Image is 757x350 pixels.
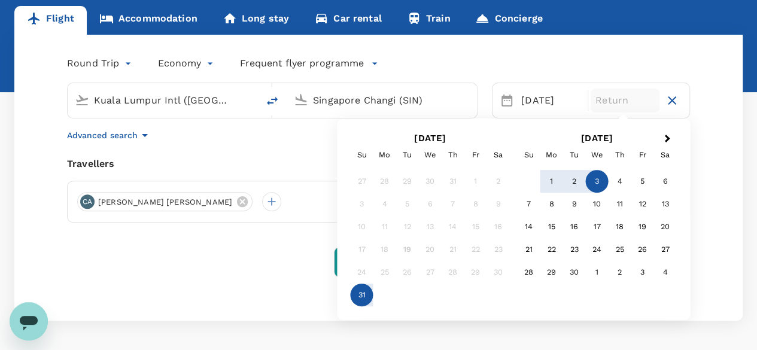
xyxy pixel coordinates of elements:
div: Choose Monday, September 29th, 2025 [540,261,563,284]
div: Not available Monday, August 11th, 2025 [373,215,396,238]
div: Friday [631,144,654,166]
div: Choose Friday, September 26th, 2025 [631,238,654,261]
div: Not available Friday, August 8th, 2025 [464,193,487,215]
button: Next Month [659,130,678,149]
div: Travellers [67,157,690,171]
div: Not available Friday, August 29th, 2025 [464,261,487,284]
div: Saturday [654,144,677,166]
div: Thursday [609,144,631,166]
div: Not available Friday, August 1st, 2025 [464,170,487,193]
div: Not available Friday, August 15th, 2025 [464,215,487,238]
div: Choose Wednesday, September 3rd, 2025 [586,170,609,193]
div: Not available Sunday, August 24th, 2025 [351,261,373,284]
div: Choose Monday, September 22nd, 2025 [540,238,563,261]
div: Not available Sunday, July 27th, 2025 [351,170,373,193]
div: Not available Saturday, August 9th, 2025 [487,193,510,215]
input: Going to [313,91,452,109]
div: Choose Thursday, September 4th, 2025 [609,170,631,193]
div: Not available Monday, August 18th, 2025 [373,238,396,261]
div: Economy [158,54,216,73]
h2: [DATE] [346,133,513,144]
input: Depart from [94,91,233,109]
div: Not available Tuesday, August 5th, 2025 [396,193,419,215]
span: [PERSON_NAME] [PERSON_NAME] [91,196,239,208]
div: Tuesday [396,144,419,166]
div: Choose Tuesday, September 23rd, 2025 [563,238,586,261]
div: Not available Tuesday, August 26th, 2025 [396,261,419,284]
div: Choose Tuesday, September 16th, 2025 [563,215,586,238]
div: Not available Thursday, July 31st, 2025 [442,170,464,193]
div: Choose Sunday, September 28th, 2025 [518,261,540,284]
div: Monday [540,144,563,166]
div: Not available Wednesday, August 20th, 2025 [419,238,442,261]
div: Choose Monday, September 8th, 2025 [540,193,563,215]
div: Tuesday [563,144,586,166]
div: Saturday [487,144,510,166]
div: Not available Tuesday, August 19th, 2025 [396,238,419,261]
div: Choose Wednesday, September 24th, 2025 [586,238,609,261]
p: Return [595,93,655,108]
a: Flight [14,6,87,35]
div: [DATE] [516,89,585,112]
a: Long stay [210,6,302,35]
div: Choose Sunday, September 21st, 2025 [518,238,540,261]
div: Not available Monday, July 28th, 2025 [373,170,396,193]
button: delete [258,87,287,115]
div: Not available Monday, August 25th, 2025 [373,261,396,284]
div: Choose Sunday, September 14th, 2025 [518,215,540,238]
div: Not available Wednesday, August 6th, 2025 [419,193,442,215]
a: Train [394,6,463,35]
a: Car rental [302,6,394,35]
div: Not available Thursday, August 28th, 2025 [442,261,464,284]
div: CA [80,194,95,209]
div: Choose Wednesday, September 10th, 2025 [586,193,609,215]
div: Choose Tuesday, September 30th, 2025 [563,261,586,284]
iframe: Button to launch messaging window [10,302,48,340]
div: Choose Thursday, September 11th, 2025 [609,193,631,215]
div: Choose Sunday, September 7th, 2025 [518,193,540,215]
div: Choose Friday, September 5th, 2025 [631,170,654,193]
div: Choose Saturday, September 6th, 2025 [654,170,677,193]
div: Choose Tuesday, September 2nd, 2025 [563,170,586,193]
div: Friday [464,144,487,166]
div: Month August, 2025 [351,170,510,306]
div: Not available Saturday, August 16th, 2025 [487,215,510,238]
div: Not available Wednesday, July 30th, 2025 [419,170,442,193]
p: Frequent flyer programme [240,56,364,71]
div: Choose Wednesday, October 1st, 2025 [586,261,609,284]
div: Choose Friday, October 3rd, 2025 [631,261,654,284]
button: Find flights [334,246,424,278]
div: Not available Monday, August 4th, 2025 [373,193,396,215]
div: Choose Tuesday, September 9th, 2025 [563,193,586,215]
div: Choose Thursday, September 18th, 2025 [609,215,631,238]
div: Not available Saturday, August 2nd, 2025 [487,170,510,193]
div: Not available Thursday, August 21st, 2025 [442,238,464,261]
div: CA[PERSON_NAME] [PERSON_NAME] [77,192,253,211]
div: Not available Sunday, August 3rd, 2025 [351,193,373,215]
h2: [DATE] [513,133,680,144]
p: Advanced search [67,129,138,141]
div: Choose Thursday, October 2nd, 2025 [609,261,631,284]
div: Not available Sunday, August 10th, 2025 [351,215,373,238]
div: Month September, 2025 [518,170,677,284]
div: Thursday [442,144,464,166]
div: Choose Monday, September 15th, 2025 [540,215,563,238]
button: Frequent flyer programme [240,56,378,71]
div: Choose Saturday, September 20th, 2025 [654,215,677,238]
div: Round Trip [67,54,134,73]
div: Not available Saturday, August 30th, 2025 [487,261,510,284]
div: Not available Friday, August 22nd, 2025 [464,238,487,261]
div: Monday [373,144,396,166]
div: Not available Sunday, August 17th, 2025 [351,238,373,261]
div: Not available Wednesday, August 27th, 2025 [419,261,442,284]
div: Choose Friday, September 12th, 2025 [631,193,654,215]
div: Choose Saturday, September 27th, 2025 [654,238,677,261]
div: Choose Wednesday, September 17th, 2025 [586,215,609,238]
div: Choose Saturday, October 4th, 2025 [654,261,677,284]
button: Open [469,99,471,101]
div: Not available Wednesday, August 13th, 2025 [419,215,442,238]
div: Not available Tuesday, July 29th, 2025 [396,170,419,193]
div: Wednesday [419,144,442,166]
div: Sunday [518,144,540,166]
div: Choose Friday, September 19th, 2025 [631,215,654,238]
